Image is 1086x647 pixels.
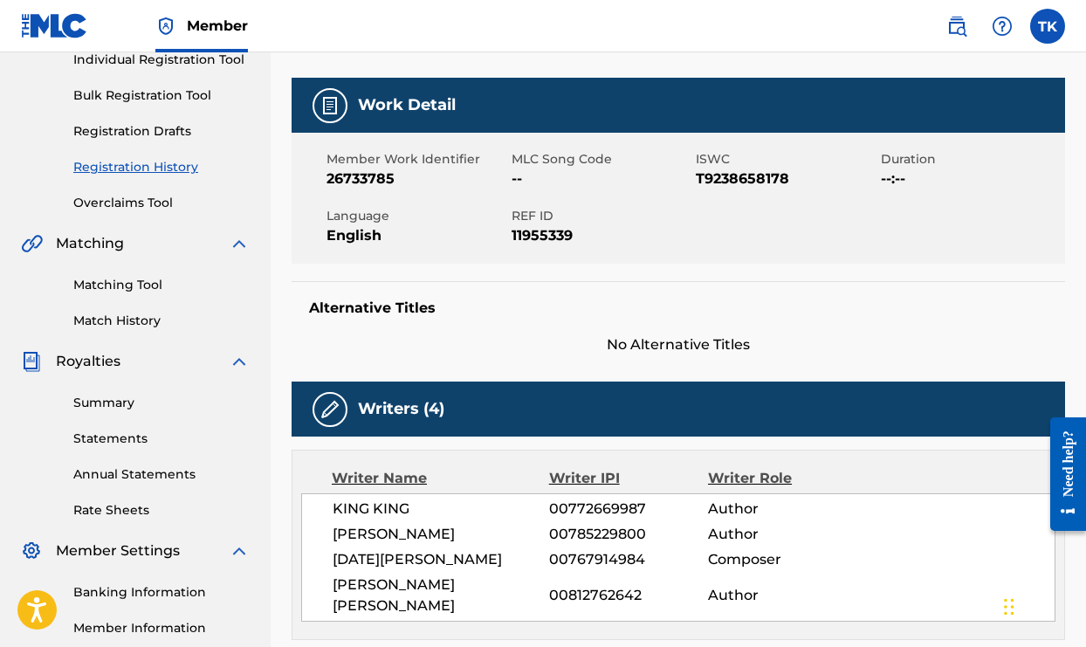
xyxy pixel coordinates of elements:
span: T9238658178 [696,169,876,189]
span: Author [708,524,852,545]
div: Writer IPI [549,468,708,489]
img: Top Rightsholder [155,16,176,37]
img: Member Settings [21,540,42,561]
a: Match History [73,312,250,330]
div: Drag [1004,581,1014,633]
h5: Writers (4) [358,399,444,419]
span: 00812762642 [549,585,708,606]
span: Composer [708,549,852,570]
span: Member Work Identifier [326,150,507,169]
span: Royalties [56,351,120,372]
img: expand [229,540,250,561]
span: Author [708,499,852,520]
span: English [326,225,507,246]
span: Member [187,16,248,36]
span: [PERSON_NAME] [333,524,549,545]
img: Matching [21,233,43,254]
div: Help [985,9,1020,44]
img: MLC Logo [21,13,88,38]
span: Duration [881,150,1062,169]
span: KING KING [333,499,549,520]
span: -- [512,169,692,189]
h5: Alternative Titles [309,299,1048,317]
img: Work Detail [320,95,340,116]
div: User Menu [1030,9,1065,44]
a: Registration Drafts [73,122,250,141]
img: search [946,16,967,37]
span: MLC Song Code [512,150,692,169]
span: ISWC [696,150,876,169]
img: expand [229,233,250,254]
div: Writer Role [708,468,853,489]
span: REF ID [512,207,692,225]
a: Statements [73,430,250,448]
span: 00767914984 [549,549,708,570]
span: Member Settings [56,540,180,561]
span: [PERSON_NAME] [PERSON_NAME] [333,575,549,616]
span: Author [708,585,852,606]
a: Annual Statements [73,465,250,484]
span: 00772669987 [549,499,708,520]
span: [DATE][PERSON_NAME] [333,549,549,570]
span: No Alternative Titles [292,334,1065,355]
iframe: Resource Center [1037,402,1086,546]
a: Banking Information [73,583,250,602]
a: Public Search [939,9,974,44]
a: Member Information [73,619,250,637]
img: expand [229,351,250,372]
span: 26733785 [326,169,507,189]
span: Matching [56,233,124,254]
span: --:-- [881,169,1062,189]
span: 00785229800 [549,524,708,545]
a: Overclaims Tool [73,194,250,212]
a: Rate Sheets [73,501,250,520]
a: Summary [73,394,250,412]
iframe: Chat Widget [999,563,1086,647]
span: Language [326,207,507,225]
a: Registration History [73,158,250,176]
div: Writer Name [332,468,549,489]
h5: Work Detail [358,95,456,115]
a: Matching Tool [73,276,250,294]
span: 11955339 [512,225,692,246]
a: Individual Registration Tool [73,51,250,69]
img: Royalties [21,351,42,372]
img: Writers [320,399,340,420]
img: help [992,16,1013,37]
a: Bulk Registration Tool [73,86,250,105]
